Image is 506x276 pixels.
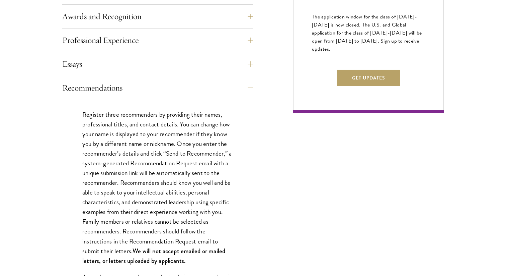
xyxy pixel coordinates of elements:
button: Essays [62,56,253,72]
button: Professional Experience [62,32,253,48]
button: Recommendations [62,80,253,96]
button: Awards and Recognition [62,8,253,24]
p: Register three recommenders by providing their names, professional titles, and contact details. Y... [82,110,233,266]
button: Get Updates [337,70,400,86]
span: The application window for the class of [DATE]-[DATE] is now closed. The U.S. and Global applicat... [312,13,422,53]
strong: We will not accept emailed or mailed letters, or letters uploaded by applicants. [82,246,225,265]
